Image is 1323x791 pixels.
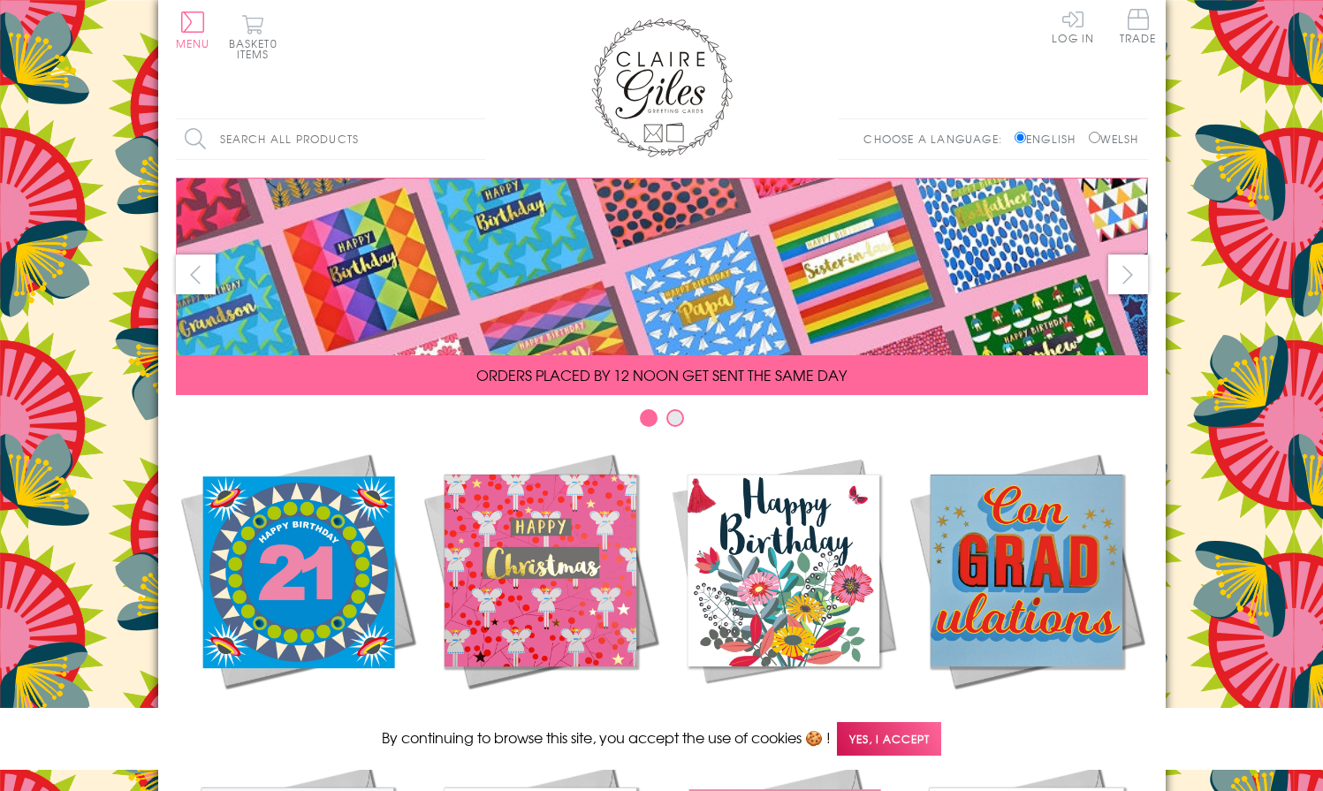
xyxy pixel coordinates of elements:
[176,35,210,51] span: Menu
[176,449,419,726] a: New Releases
[591,18,733,157] img: Claire Giles Greetings Cards
[905,449,1148,726] a: Academic
[237,35,278,62] span: 0 items
[476,364,847,385] span: ORDERS PLACED BY 12 NOON GET SENT THE SAME DAY
[239,705,354,726] span: New Releases
[662,449,905,726] a: Birthdays
[229,14,278,59] button: Basket0 items
[1108,255,1148,294] button: next
[419,449,662,726] a: Christmas
[1015,131,1084,147] label: English
[1089,132,1100,143] input: Welsh
[495,705,585,726] span: Christmas
[468,119,485,159] input: Search
[863,131,1011,147] p: Choose a language:
[176,408,1148,436] div: Carousel Pagination
[176,119,485,159] input: Search all products
[741,705,825,726] span: Birthdays
[981,705,1072,726] span: Academic
[837,722,941,757] span: Yes, I accept
[666,409,684,427] button: Carousel Page 2
[1120,9,1157,47] a: Trade
[1120,9,1157,43] span: Trade
[176,255,216,294] button: prev
[640,409,658,427] button: Carousel Page 1 (Current Slide)
[1089,131,1139,147] label: Welsh
[1052,9,1094,43] a: Log In
[1015,132,1026,143] input: English
[176,11,210,49] button: Menu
